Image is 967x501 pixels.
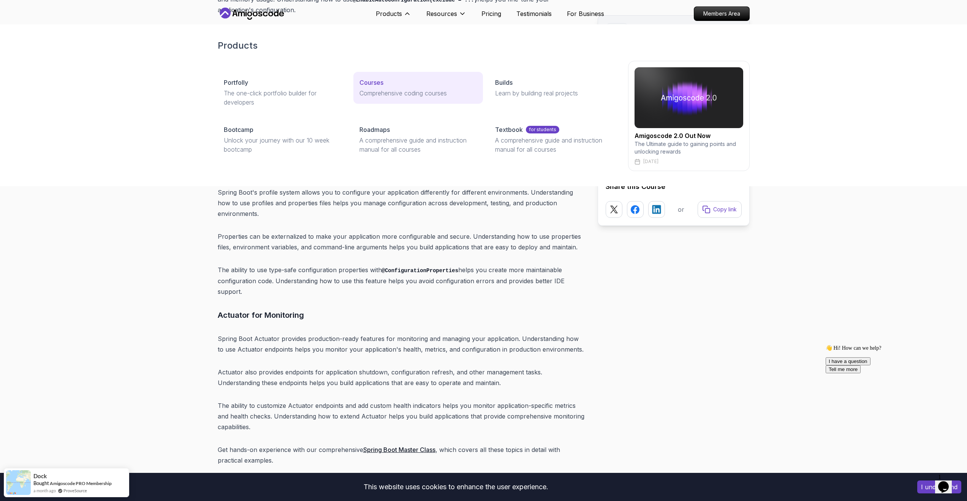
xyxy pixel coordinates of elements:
p: Comprehensive coding courses [359,89,477,98]
p: Unlock your journey with our 10 week bootcamp [224,136,341,154]
img: amigoscode 2.0 [635,67,743,128]
button: I have a question [3,16,48,24]
a: BootcampUnlock your journey with our 10 week bootcamp [218,119,347,160]
p: Portfolly [224,78,248,87]
span: a month ago [33,487,56,494]
a: Members Area [694,6,750,21]
p: Copy link [713,206,737,213]
p: Bootcamp [224,125,253,134]
p: Learn by building real projects [495,89,612,98]
h2: Amigoscode 2.0 Out Now [635,131,743,140]
div: 👋 Hi! How can we help?I have a questionTell me more [3,3,140,32]
p: A comprehensive guide and instruction manual for all courses [495,136,612,154]
p: Actuator also provides endpoints for application shutdown, configuration refresh, and other manag... [218,367,586,388]
button: Accept cookies [917,480,961,493]
iframe: chat widget [935,471,959,493]
iframe: chat widget [823,342,959,467]
p: Resources [426,9,457,18]
p: Builds [495,78,513,87]
h2: Share this Course [606,181,742,192]
h2: Products [218,40,750,52]
img: provesource social proof notification image [6,470,31,495]
p: The ability to use type-safe configuration properties with helps you create more maintainable con... [218,265,586,297]
a: Pricing [481,9,501,18]
a: Textbookfor studentsA comprehensive guide and instruction manual for all courses [489,119,619,160]
a: Amigoscode PRO Membership [50,480,112,486]
div: This website uses cookies to enhance the user experience. [6,479,906,495]
button: Resources [426,9,466,24]
a: CoursesComprehensive coding courses [353,72,483,104]
a: Testimonials [516,9,552,18]
a: amigoscode 2.0Amigoscode 2.0 Out NowThe Ultimate guide to gaining points and unlocking rewards[DATE] [628,61,750,171]
a: RoadmapsA comprehensive guide and instruction manual for all courses [353,119,483,160]
p: Spring Boot Actuator provides production-ready features for monitoring and managing your applicat... [218,333,586,355]
a: For Business [567,9,604,18]
p: The ability to customize Actuator endpoints and add custom health indicators helps you monitor ap... [218,400,586,432]
button: Products [376,9,411,24]
p: The one-click portfolio builder for developers [224,89,341,107]
a: Spring Boot Master Class [363,446,435,453]
p: Textbook [495,125,523,134]
p: for students [526,126,559,133]
p: A comprehensive guide and instruction manual for all courses [359,136,477,154]
a: BuildsLearn by building real projects [489,72,619,104]
p: Products [376,9,402,18]
p: Properties can be externalized to make your application more configurable and secure. Understandi... [218,231,586,252]
p: Courses [359,78,383,87]
code: @ConfigurationProperties [382,268,459,274]
span: 👋 Hi! How can we help? [3,3,59,9]
button: Tell me more [3,24,38,32]
h3: Actuator for Monitoring [218,309,586,321]
span: Bought [33,480,49,486]
p: or [678,205,684,214]
a: PortfollyThe one-click portfolio builder for developers [218,72,347,113]
p: The Ultimate guide to gaining points and unlocking rewards [635,140,743,155]
p: Get hands-on experience with our comprehensive , which covers all these topics in detail with pra... [218,444,586,466]
button: Copy link [698,201,742,218]
p: Roadmaps [359,125,390,134]
a: ProveSource [63,487,87,494]
p: Spring Boot's profile system allows you to configure your application differently for different e... [218,187,586,219]
p: [DATE] [643,159,658,165]
p: Members Area [694,7,749,21]
span: Dock [33,473,47,479]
